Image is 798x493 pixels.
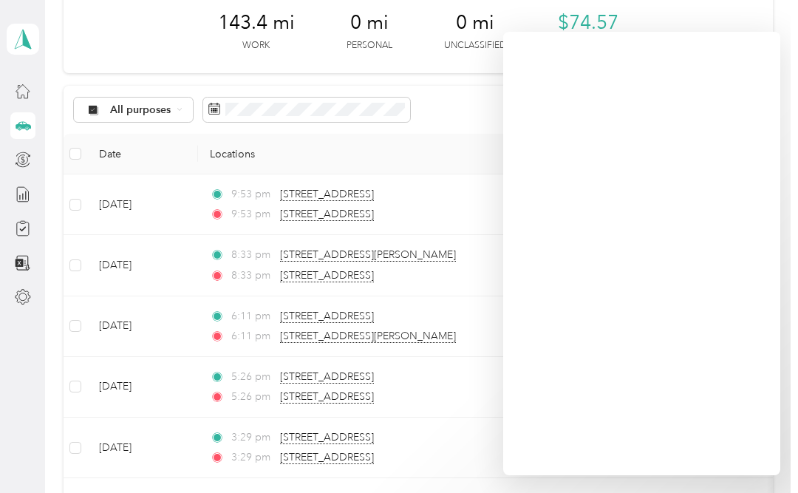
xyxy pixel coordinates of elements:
[87,296,198,357] td: [DATE]
[87,418,198,478] td: [DATE]
[350,11,389,35] span: 0 mi
[231,268,273,284] span: 8:33 pm
[231,389,273,405] span: 5:26 pm
[87,174,198,235] td: [DATE]
[198,134,538,174] th: Locations
[231,449,273,466] span: 3:29 pm
[242,39,270,52] p: Work
[87,134,198,174] th: Date
[87,357,198,418] td: [DATE]
[110,105,171,115] span: All purposes
[503,32,780,475] iframe: ada-chat-frame
[231,328,273,344] span: 6:11 pm
[231,308,273,324] span: 6:11 pm
[347,39,392,52] p: Personal
[231,247,273,263] span: 8:33 pm
[444,39,506,52] p: Unclassified
[456,11,494,35] span: 0 mi
[231,206,273,222] span: 9:53 pm
[231,369,273,385] span: 5:26 pm
[558,11,618,35] span: $74.57
[87,235,198,296] td: [DATE]
[231,429,273,446] span: 3:29 pm
[231,186,273,203] span: 9:53 pm
[218,11,295,35] span: 143.4 mi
